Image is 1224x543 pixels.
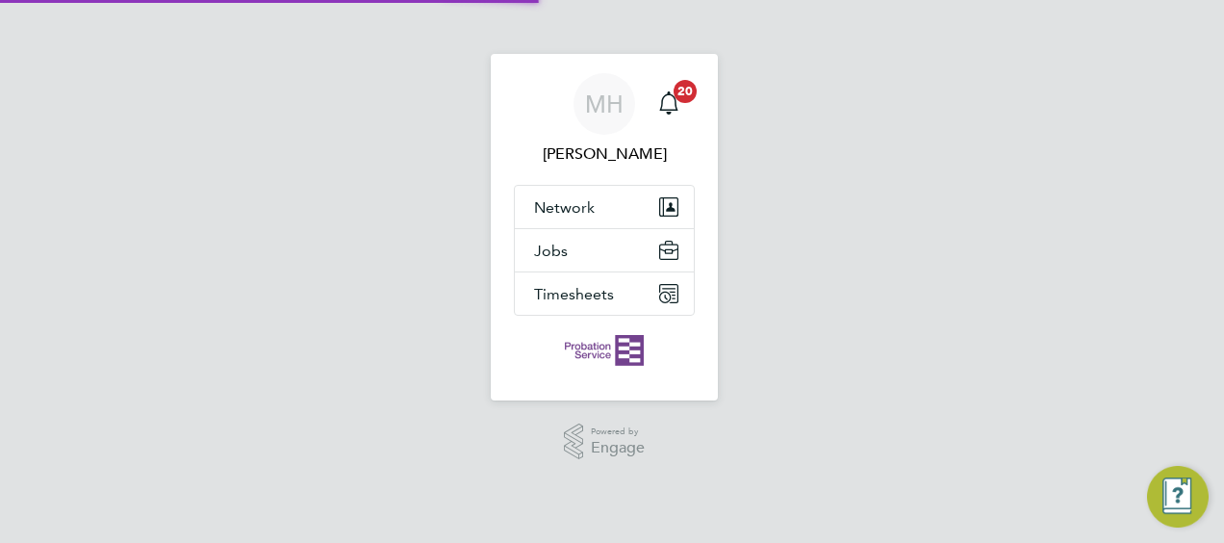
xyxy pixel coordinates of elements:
nav: Main navigation [491,54,718,401]
img: probationservice-logo-retina.png [565,335,643,366]
button: Network [515,186,694,228]
span: Engage [591,440,645,456]
a: 20 [650,73,688,135]
a: Powered byEngage [564,424,646,460]
a: MH[PERSON_NAME] [514,73,695,166]
span: Timesheets [534,285,614,303]
span: Matthew Hassell [514,142,695,166]
span: Jobs [534,242,568,260]
button: Engage Resource Center [1147,466,1209,528]
a: Go to home page [514,335,695,366]
span: Powered by [591,424,645,440]
span: Network [534,198,595,217]
span: MH [585,91,624,116]
button: Jobs [515,229,694,271]
span: 20 [674,80,697,103]
button: Timesheets [515,272,694,315]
